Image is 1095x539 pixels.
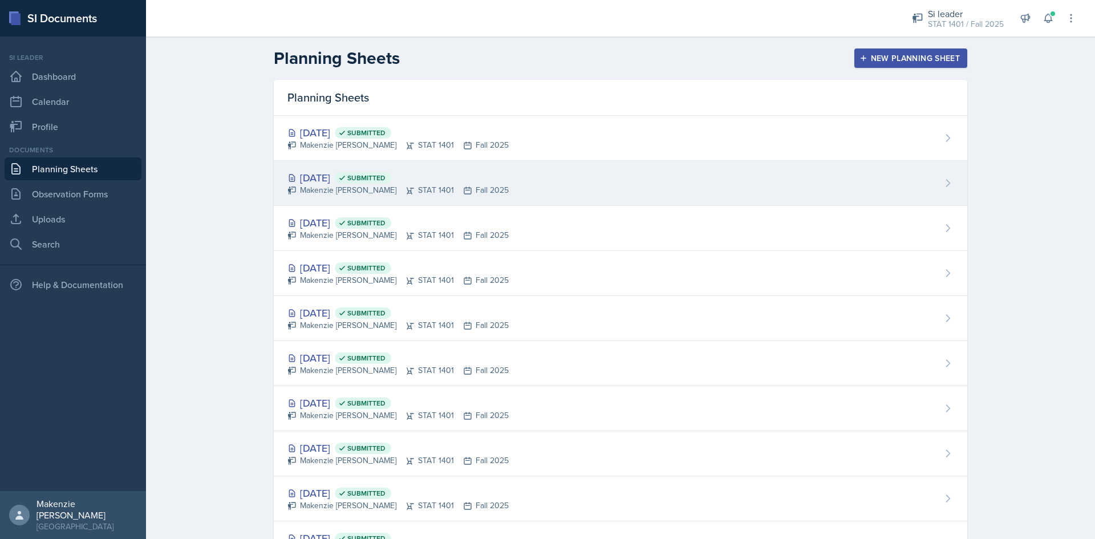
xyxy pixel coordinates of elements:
[274,341,967,386] a: [DATE] Submitted Makenzie [PERSON_NAME]STAT 1401Fall 2025
[287,184,509,196] div: Makenzie [PERSON_NAME] STAT 1401 Fall 2025
[287,229,509,241] div: Makenzie [PERSON_NAME] STAT 1401 Fall 2025
[5,115,141,138] a: Profile
[347,264,386,273] span: Submitted
[854,48,967,68] button: New Planning Sheet
[274,296,967,341] a: [DATE] Submitted Makenzie [PERSON_NAME]STAT 1401Fall 2025
[287,319,509,331] div: Makenzie [PERSON_NAME] STAT 1401 Fall 2025
[274,251,967,296] a: [DATE] Submitted Makenzie [PERSON_NAME]STAT 1401Fall 2025
[274,80,967,116] div: Planning Sheets
[274,206,967,251] a: [DATE] Submitted Makenzie [PERSON_NAME]STAT 1401Fall 2025
[287,125,509,140] div: [DATE]
[36,498,137,521] div: Makenzie [PERSON_NAME]
[274,386,967,431] a: [DATE] Submitted Makenzie [PERSON_NAME]STAT 1401Fall 2025
[347,173,386,183] span: Submitted
[274,116,967,161] a: [DATE] Submitted Makenzie [PERSON_NAME]STAT 1401Fall 2025
[274,431,967,476] a: [DATE] Submitted Makenzie [PERSON_NAME]STAT 1401Fall 2025
[5,145,141,155] div: Documents
[347,399,386,408] span: Submitted
[287,485,509,501] div: [DATE]
[287,395,509,411] div: [DATE]
[287,215,509,230] div: [DATE]
[5,52,141,63] div: Si leader
[347,444,386,453] span: Submitted
[274,48,400,68] h2: Planning Sheets
[287,364,509,376] div: Makenzie [PERSON_NAME] STAT 1401 Fall 2025
[287,350,509,366] div: [DATE]
[5,90,141,113] a: Calendar
[287,274,509,286] div: Makenzie [PERSON_NAME] STAT 1401 Fall 2025
[5,157,141,180] a: Planning Sheets
[5,233,141,256] a: Search
[928,18,1004,30] div: STAT 1401 / Fall 2025
[274,476,967,521] a: [DATE] Submitted Makenzie [PERSON_NAME]STAT 1401Fall 2025
[287,260,509,275] div: [DATE]
[287,139,509,151] div: Makenzie [PERSON_NAME] STAT 1401 Fall 2025
[347,489,386,498] span: Submitted
[287,455,509,467] div: Makenzie [PERSON_NAME] STAT 1401 Fall 2025
[287,410,509,422] div: Makenzie [PERSON_NAME] STAT 1401 Fall 2025
[287,170,509,185] div: [DATE]
[36,521,137,532] div: [GEOGRAPHIC_DATA]
[5,208,141,230] a: Uploads
[347,309,386,318] span: Submitted
[274,161,967,206] a: [DATE] Submitted Makenzie [PERSON_NAME]STAT 1401Fall 2025
[5,65,141,88] a: Dashboard
[287,305,509,321] div: [DATE]
[5,273,141,296] div: Help & Documentation
[347,354,386,363] span: Submitted
[928,7,1004,21] div: Si leader
[287,500,509,512] div: Makenzie [PERSON_NAME] STAT 1401 Fall 2025
[862,54,960,63] div: New Planning Sheet
[287,440,509,456] div: [DATE]
[347,128,386,137] span: Submitted
[347,218,386,228] span: Submitted
[5,183,141,205] a: Observation Forms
